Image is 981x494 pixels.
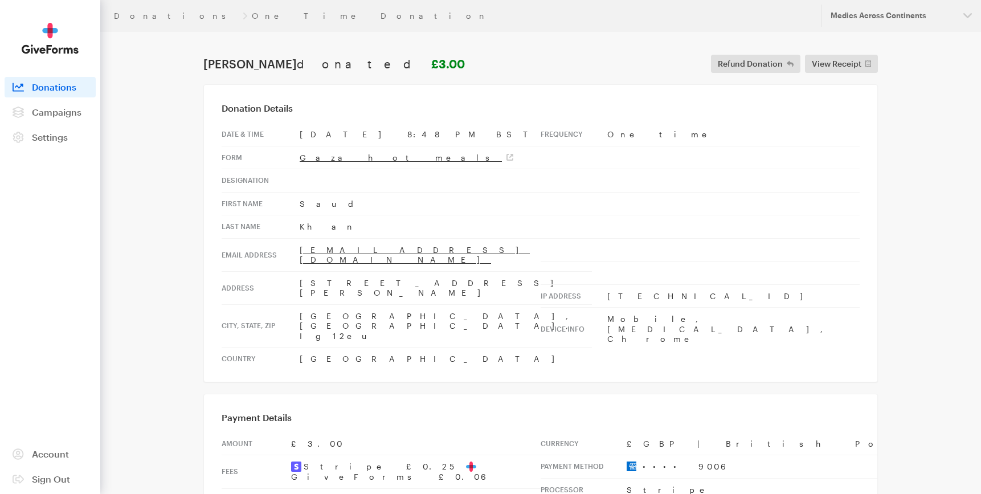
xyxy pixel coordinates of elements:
img: GiveForms [22,23,79,54]
img: stripe2-5d9aec7fb46365e6c7974577a8dae7ee9b23322d394d28ba5d52000e5e5e0903.svg [291,462,301,472]
span: Campaigns [32,107,81,117]
td: Saud [300,192,592,215]
th: Country [222,348,300,370]
td: [TECHNICAL_ID] [607,284,860,308]
h3: Payment Details [222,412,860,423]
a: Donations [114,11,238,21]
span: Settings [32,132,68,142]
th: Date & time [222,123,300,146]
td: One time [607,123,860,146]
button: Medics Across Continents [821,5,981,27]
strong: £3.00 [431,57,465,71]
a: Campaigns [5,102,96,123]
th: Last Name [222,215,300,239]
span: Refund Donation [718,57,783,71]
th: Frequency [541,123,607,146]
a: Sign Out [5,469,96,489]
th: First Name [222,192,300,215]
th: Form [222,146,300,169]
a: Account [5,444,96,464]
td: [DATE] 8:48 PM BST [300,123,592,146]
a: Donations [5,77,96,97]
th: Device info [541,308,607,350]
td: Stripe £0.25 GiveForms £0.06 [291,455,541,489]
span: Account [32,448,69,459]
span: donated [297,57,428,71]
span: Sign Out [32,473,70,484]
a: View Receipt [805,55,878,73]
th: Payment Method [541,455,627,479]
h3: Donation Details [222,103,860,114]
th: Address [222,271,300,304]
th: City, state, zip [222,304,300,348]
td: [GEOGRAPHIC_DATA], [GEOGRAPHIC_DATA], Ig12eu [300,304,592,348]
button: Refund Donation [711,55,800,73]
th: Designation [222,169,300,193]
div: Medics Across Continents [831,11,954,21]
a: Gaza hot meals [300,153,513,162]
td: Khan [300,215,592,239]
span: View Receipt [812,57,861,71]
h1: [PERSON_NAME] [203,57,465,71]
span: Donations [32,81,76,92]
th: Amount [222,432,291,455]
td: [STREET_ADDRESS][PERSON_NAME] [300,271,592,304]
td: Mobile, [MEDICAL_DATA], Chrome [607,308,860,350]
th: Currency [541,432,627,455]
th: IP address [541,284,607,308]
th: Fees [222,455,291,489]
a: Settings [5,127,96,148]
img: favicon-aeed1a25926f1876c519c09abb28a859d2c37b09480cd79f99d23ee3a2171d47.svg [466,462,476,472]
td: [GEOGRAPHIC_DATA] [300,348,592,370]
a: [EMAIL_ADDRESS][DOMAIN_NAME] [300,245,530,265]
th: Email address [222,238,300,271]
td: £3.00 [291,432,541,455]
